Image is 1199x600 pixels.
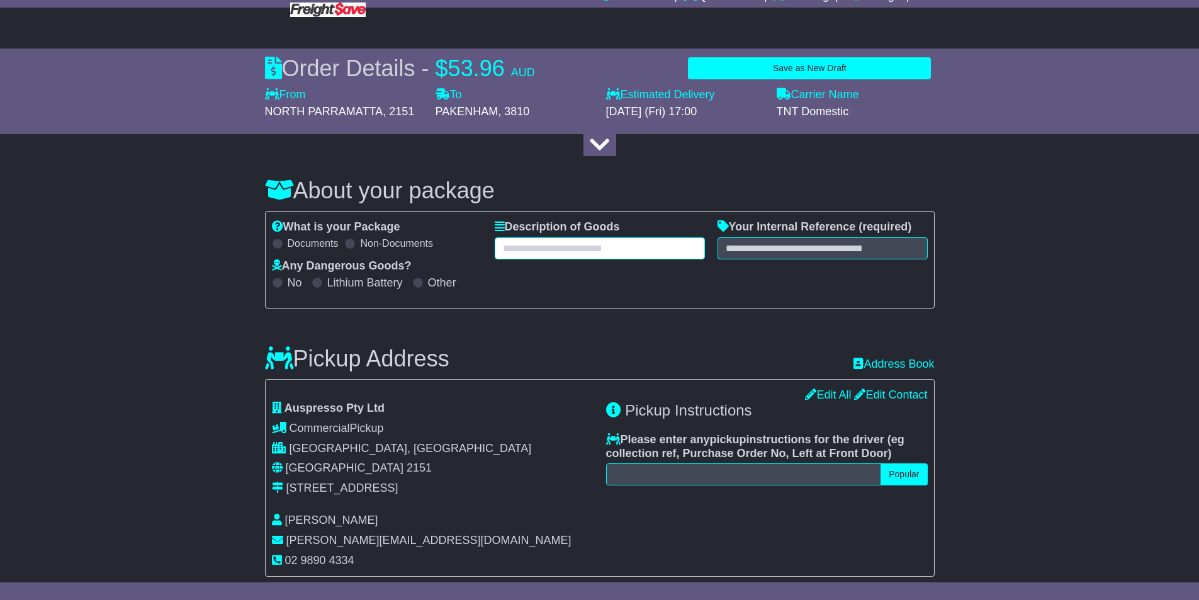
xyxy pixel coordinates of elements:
[360,237,433,249] label: Non-Documents
[288,276,302,290] label: No
[777,105,935,119] div: TNT Domestic
[265,88,306,102] label: From
[272,259,412,273] label: Any Dangerous Goods?
[286,482,398,495] div: [STREET_ADDRESS]
[498,105,529,118] span: , 3810
[805,388,851,401] a: Edit All
[606,433,928,460] label: Please enter any instructions for the driver ( )
[718,220,912,234] label: Your Internal Reference (required)
[688,57,931,79] button: Save as New Draft
[265,178,935,203] h3: About your package
[436,105,498,118] span: PAKENHAM
[448,55,505,81] span: 53.96
[265,55,535,82] div: Order Details -
[286,461,403,474] span: [GEOGRAPHIC_DATA]
[285,514,378,526] span: [PERSON_NAME]
[327,276,403,290] label: Lithium Battery
[854,388,927,401] a: Edit Contact
[710,433,746,446] span: pickup
[606,88,764,102] label: Estimated Delivery
[383,105,414,118] span: , 2151
[265,105,383,118] span: NORTH PARRAMATTA
[495,220,620,234] label: Description of Goods
[606,105,764,119] div: [DATE] (Fri) 17:00
[290,3,366,17] img: Freight Save
[625,402,751,419] span: Pickup Instructions
[272,220,400,234] label: What is your Package
[881,463,927,485] button: Popular
[290,442,532,455] span: [GEOGRAPHIC_DATA], [GEOGRAPHIC_DATA]
[777,88,859,102] label: Carrier Name
[284,402,385,414] span: Auspresso Pty Ltd
[272,422,594,436] div: Pickup
[853,358,934,371] a: Address Book
[511,66,535,79] span: AUD
[436,55,448,81] span: $
[290,422,350,434] span: Commercial
[285,554,354,567] span: 02 9890 4334
[407,461,432,474] span: 2151
[428,276,456,290] label: Other
[288,237,339,249] label: Documents
[606,433,904,460] span: eg collection ref, Purchase Order No, Left at Front Door
[286,534,571,546] span: [PERSON_NAME][EMAIL_ADDRESS][DOMAIN_NAME]
[265,346,449,371] h3: Pickup Address
[436,88,462,102] label: To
